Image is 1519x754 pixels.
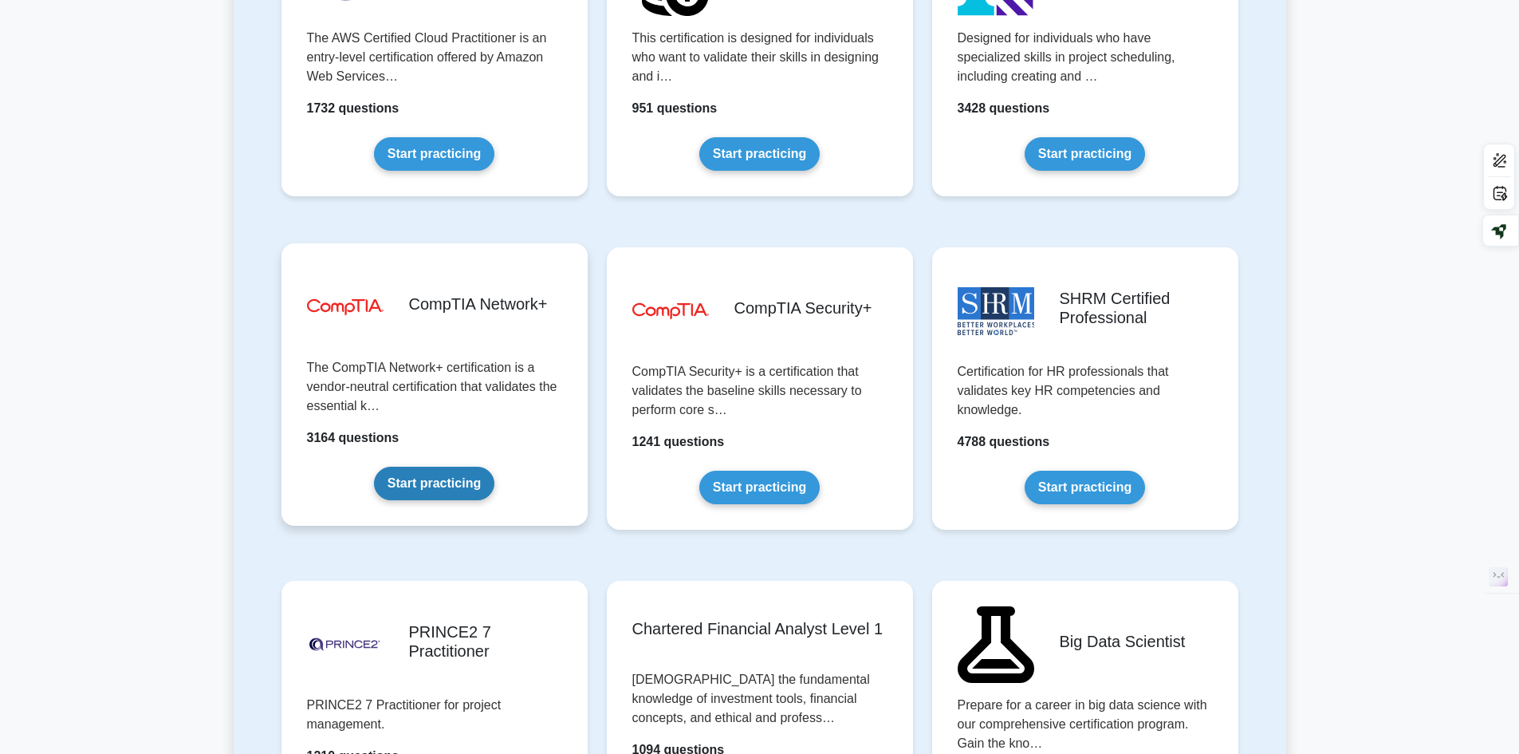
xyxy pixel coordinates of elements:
a: Start practicing [1025,137,1145,171]
a: Start practicing [699,471,820,504]
a: Start practicing [1025,471,1145,504]
a: Start practicing [374,467,494,500]
a: Start practicing [699,137,820,171]
a: Start practicing [374,137,494,171]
